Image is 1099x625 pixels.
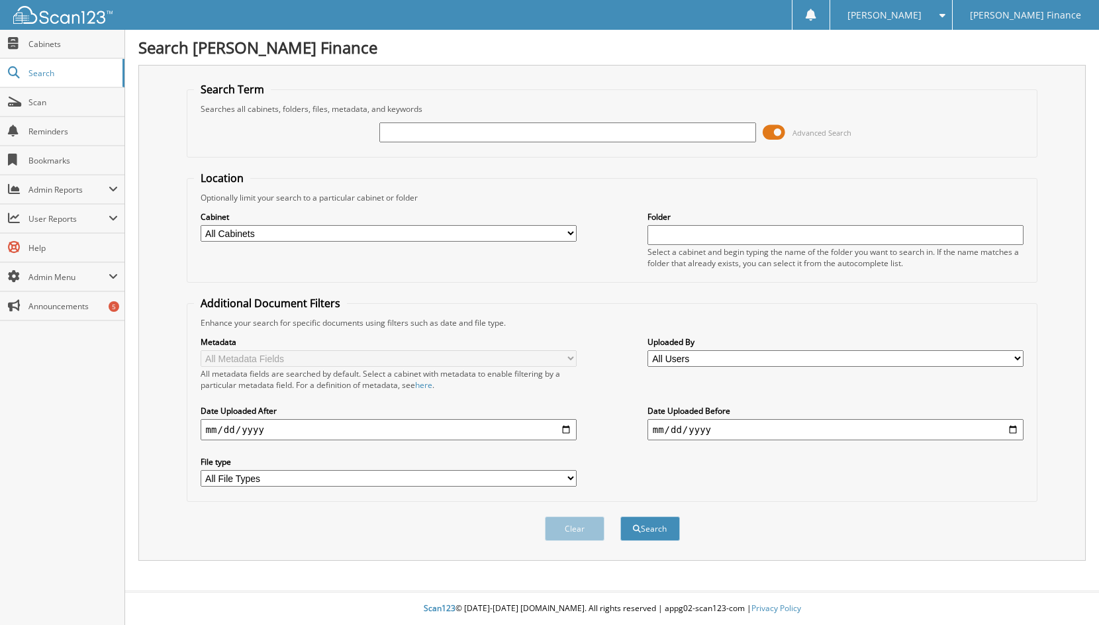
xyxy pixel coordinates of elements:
label: Uploaded By [647,336,1024,348]
label: File type [201,456,577,467]
label: Cabinet [201,211,577,222]
span: User Reports [28,213,109,224]
span: Announcements [28,301,118,312]
label: Folder [647,211,1024,222]
a: here [415,379,432,391]
span: Help [28,242,118,254]
div: Searches all cabinets, folders, files, metadata, and keywords [194,103,1031,115]
span: Admin Menu [28,271,109,283]
label: Metadata [201,336,577,348]
div: © [DATE]-[DATE] [DOMAIN_NAME]. All rights reserved | appg02-scan123-com | [125,593,1099,625]
span: Scan123 [424,602,455,614]
div: Optionally limit your search to a particular cabinet or folder [194,192,1031,203]
label: Date Uploaded Before [647,405,1024,416]
div: Enhance your search for specific documents using filters such as date and file type. [194,317,1031,328]
span: Bookmarks [28,155,118,166]
span: Advanced Search [792,128,851,138]
span: [PERSON_NAME] Finance [970,11,1081,19]
span: Reminders [28,126,118,137]
legend: Location [194,171,250,185]
span: Cabinets [28,38,118,50]
label: Date Uploaded After [201,405,577,416]
a: Privacy Policy [751,602,801,614]
input: start [201,419,577,440]
span: Search [28,68,116,79]
span: Scan [28,97,118,108]
span: Admin Reports [28,184,109,195]
legend: Search Term [194,82,271,97]
input: end [647,419,1024,440]
div: All metadata fields are searched by default. Select a cabinet with metadata to enable filtering b... [201,368,577,391]
span: [PERSON_NAME] [847,11,922,19]
img: scan123-logo-white.svg [13,6,113,24]
button: Search [620,516,680,541]
h1: Search [PERSON_NAME] Finance [138,36,1086,58]
legend: Additional Document Filters [194,296,347,311]
button: Clear [545,516,604,541]
div: Select a cabinet and begin typing the name of the folder you want to search in. If the name match... [647,246,1024,269]
div: 5 [109,301,119,312]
